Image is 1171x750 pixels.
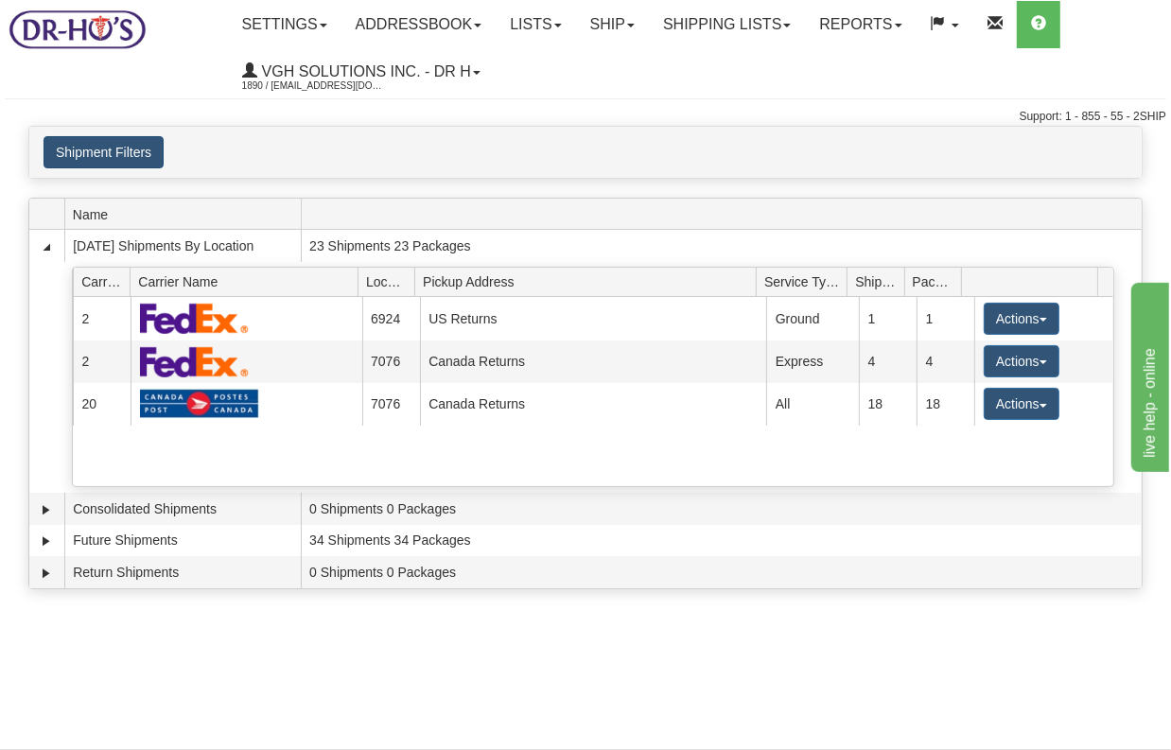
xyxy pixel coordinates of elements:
div: live help - online [14,11,175,34]
iframe: chat widget [1127,278,1169,471]
a: Settings [228,1,341,48]
a: Ship [576,1,649,48]
a: Expand [37,532,56,550]
img: FedEx Express® [140,303,249,334]
td: 2 [73,297,131,340]
a: VGH Solutions Inc. - Dr H 1890 / [EMAIL_ADDRESS][DOMAIN_NAME] [228,48,495,96]
td: Ground [766,297,859,340]
td: 4 [917,340,974,383]
td: 4 [859,340,917,383]
div: Support: 1 - 855 - 55 - 2SHIP [5,109,1166,125]
td: 20 [73,383,131,426]
span: VGH Solutions Inc. - Dr H [257,63,471,79]
span: Location Id [366,267,415,296]
span: 1890 / [EMAIL_ADDRESS][DOMAIN_NAME] [242,77,384,96]
td: 7076 [362,383,420,426]
td: 23 Shipments 23 Packages [301,230,1142,262]
td: Future Shipments [64,525,301,557]
td: All [766,383,859,426]
span: Carrier Name [138,267,358,296]
a: Shipping lists [649,1,805,48]
td: Express [766,340,859,383]
button: Actions [984,345,1059,377]
span: Shipments [855,267,904,296]
a: Reports [805,1,916,48]
td: 0 Shipments 0 Packages [301,556,1142,588]
td: Canada Returns [420,383,767,426]
td: 1 [859,297,917,340]
a: Collapse [37,237,56,256]
span: Carrier Id [81,267,131,296]
span: Name [73,200,301,229]
td: 18 [917,383,974,426]
td: 1 [917,297,974,340]
button: Actions [984,303,1059,335]
a: Expand [37,564,56,583]
a: Expand [37,500,56,519]
img: FedEx Express® [140,346,249,377]
span: Pickup Address [423,267,756,296]
span: Service Type [764,267,848,296]
button: Shipment Filters [44,136,164,168]
td: 2 [73,340,131,383]
img: logo1890.jpg [5,5,149,53]
img: Canada Post [140,389,259,419]
td: 0 Shipments 0 Packages [301,493,1142,525]
td: Return Shipments [64,556,301,588]
td: 34 Shipments 34 Packages [301,525,1142,557]
td: 18 [859,383,917,426]
td: US Returns [420,297,767,340]
a: Addressbook [341,1,497,48]
span: Packages [913,267,962,296]
button: Actions [984,388,1059,420]
td: [DATE] Shipments By Location [64,230,301,262]
td: 7076 [362,340,420,383]
td: Consolidated Shipments [64,493,301,525]
a: Lists [496,1,575,48]
td: 6924 [362,297,420,340]
td: Canada Returns [420,340,767,383]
